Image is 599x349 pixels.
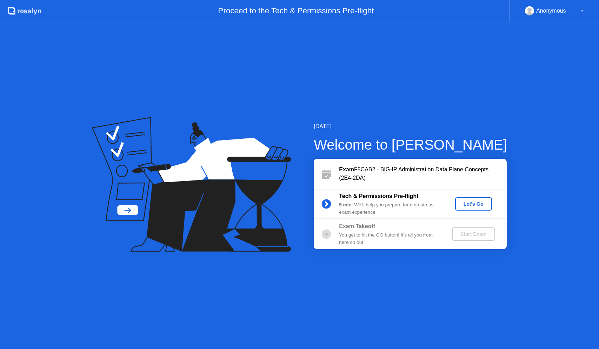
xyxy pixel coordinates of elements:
div: F5CAB2 - BIG-IP Administration Data Plane Concepts (2E4-2DA) [339,165,507,182]
b: Exam [339,166,354,172]
b: 5 min [339,202,352,207]
div: Anonymous [536,6,566,15]
b: Exam Takeoff [339,223,375,229]
div: Let's Go [458,201,489,207]
button: Let's Go [455,197,492,211]
div: You get to hit the GO button! It’s all you from here on out [339,232,440,246]
button: Start Exam [452,227,495,241]
div: Start Exam [455,231,492,237]
b: Tech & Permissions Pre-flight [339,193,418,199]
div: ▼ [580,6,584,15]
div: : We’ll help you prepare for a no-stress exam experience [339,201,440,216]
div: Welcome to [PERSON_NAME] [314,134,507,155]
div: [DATE] [314,122,507,131]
